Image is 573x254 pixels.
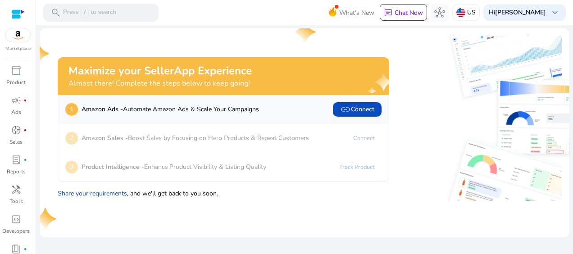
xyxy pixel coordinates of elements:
[63,8,116,18] p: Press to search
[58,185,389,198] p: , and we'll get back to you soon.
[11,214,22,225] span: code_blocks
[2,227,30,235] p: Developers
[384,9,393,18] span: chat
[23,158,27,162] span: fiber_manual_record
[65,103,78,116] p: 1
[6,28,30,42] img: amazon.svg
[82,105,123,113] b: Amazon Ads -
[296,21,317,43] img: one-star.svg
[7,168,26,176] p: Reports
[6,78,26,86] p: Product
[5,45,31,52] p: Marketplace
[434,7,445,18] span: hub
[36,208,58,230] img: one-star.svg
[333,102,382,117] button: linkConnect
[81,8,89,18] span: /
[340,104,351,115] span: link
[23,247,27,251] span: fiber_manual_record
[82,104,259,114] p: Automate Amazon Ads & Scale Your Campaigns
[82,133,309,143] p: Boost Sales by Focusing on Hero Products & Repeat Customers
[380,4,427,21] button: chatChat Now
[11,95,22,106] span: campaign
[9,138,23,146] p: Sales
[65,161,78,173] p: 3
[58,189,127,198] a: Share your requirements
[495,8,546,17] b: [PERSON_NAME]
[29,43,50,64] img: one-star.svg
[82,134,128,142] b: Amazon Sales -
[65,132,78,145] p: 2
[9,197,23,205] p: Tools
[11,184,22,195] span: handyman
[11,108,21,116] p: Ads
[467,5,476,20] p: US
[23,128,27,132] span: fiber_manual_record
[340,104,374,115] span: Connect
[395,9,423,17] p: Chat Now
[82,162,266,172] p: Enhance Product Visibility & Listing Quality
[431,4,449,22] button: hub
[11,65,22,76] span: inventory_2
[82,163,144,171] b: Product Intelligence -
[50,7,61,18] span: search
[456,8,465,17] img: us.svg
[489,9,546,16] p: Hi
[11,125,22,136] span: donut_small
[23,99,27,102] span: fiber_manual_record
[339,5,374,21] span: What's New
[332,160,382,174] a: Track Product
[68,79,252,88] h4: Almost there! Complete the steps below to keep going!
[11,154,22,165] span: lab_profile
[550,7,560,18] span: keyboard_arrow_down
[346,131,382,145] a: Connect
[68,64,252,77] h2: Maximize your SellerApp Experience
